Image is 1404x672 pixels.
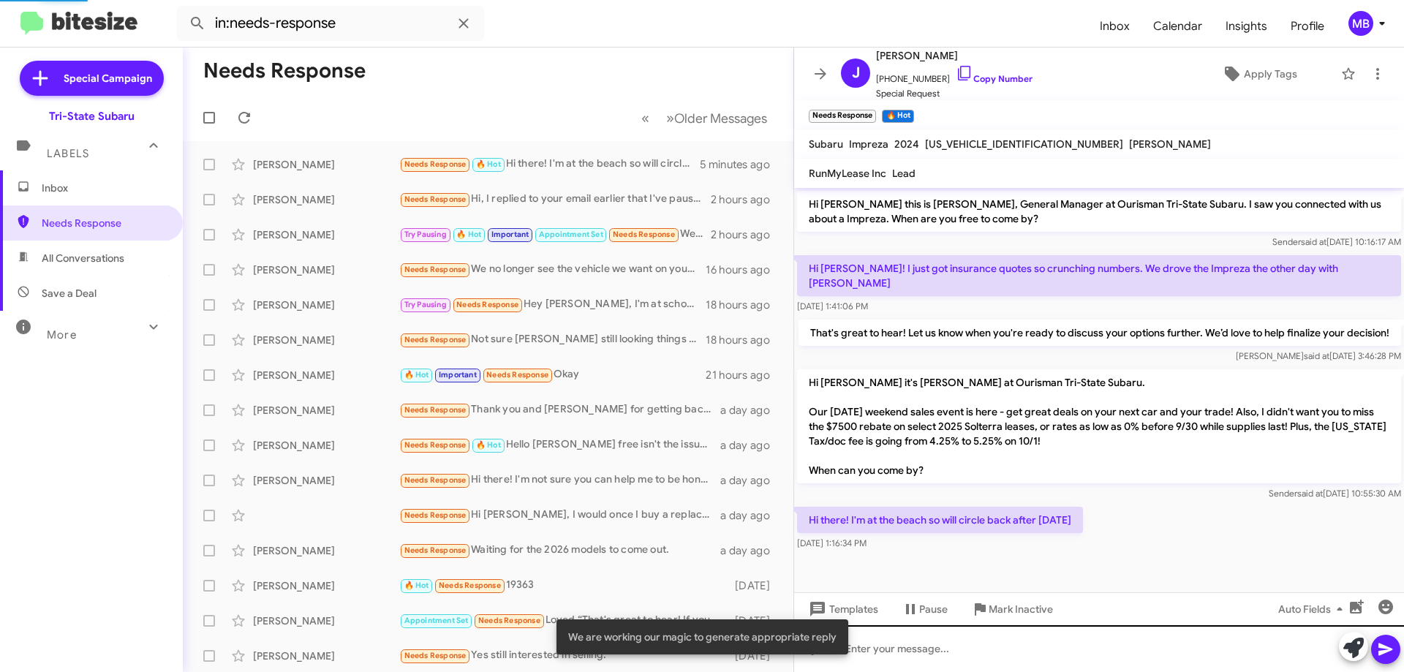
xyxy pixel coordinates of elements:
[399,156,700,173] div: Hi there! I'm at the beach so will circle back after [DATE]
[491,230,529,239] span: Important
[253,543,399,558] div: [PERSON_NAME]
[399,331,706,348] div: Not sure [PERSON_NAME] still looking things over and looking at deals
[20,61,164,96] a: Special Campaign
[1088,5,1141,48] span: Inbox
[478,616,540,625] span: Needs Response
[797,369,1401,483] p: Hi [PERSON_NAME] it's [PERSON_NAME] at Ourisman Tri-State Subaru. Our [DATE] weekend sales event ...
[1184,61,1334,87] button: Apply Tags
[1214,5,1279,48] a: Insights
[728,578,782,593] div: [DATE]
[404,300,447,309] span: Try Pausing
[1301,236,1326,247] span: said at
[253,192,399,207] div: [PERSON_NAME]
[1348,11,1373,36] div: MB
[797,301,868,312] span: [DATE] 1:41:06 PM
[253,578,399,593] div: [PERSON_NAME]
[700,157,782,172] div: 5 minutes ago
[404,545,467,555] span: Needs Response
[404,265,467,274] span: Needs Response
[399,647,728,664] div: Yes still interested in selling.
[1236,350,1401,361] span: [PERSON_NAME] [DATE] 3:46:28 PM
[399,577,728,594] div: 19363
[876,64,1033,86] span: [PHONE_NUMBER]
[253,227,399,242] div: [PERSON_NAME]
[404,616,469,625] span: Appointment Set
[720,508,782,523] div: a day ago
[720,473,782,488] div: a day ago
[706,368,782,382] div: 21 hours ago
[720,438,782,453] div: a day ago
[399,191,711,208] div: Hi, I replied to your email earlier that I've paused my auto search at this time and will reach o...
[177,6,484,41] input: Search
[404,581,429,590] span: 🔥 Hot
[806,596,878,622] span: Templates
[641,109,649,127] span: «
[253,263,399,277] div: [PERSON_NAME]
[882,110,913,123] small: 🔥 Hot
[1267,596,1360,622] button: Auto Fields
[1304,350,1329,361] span: said at
[720,543,782,558] div: a day ago
[666,109,674,127] span: »
[919,596,948,622] span: Pause
[439,370,477,380] span: Important
[253,614,399,628] div: [PERSON_NAME]
[404,230,447,239] span: Try Pausing
[809,137,843,151] span: Subaru
[404,440,467,450] span: Needs Response
[476,159,501,169] span: 🔥 Hot
[706,333,782,347] div: 18 hours ago
[253,157,399,172] div: [PERSON_NAME]
[633,103,658,133] button: Previous
[42,286,97,301] span: Save a Deal
[1279,5,1336,48] span: Profile
[1141,5,1214,48] a: Calendar
[399,366,706,383] div: Okay
[613,230,675,239] span: Needs Response
[799,320,1401,346] p: That's great to hear! Let us know when you're ready to discuss your options further. We’d love to...
[809,167,886,180] span: RunMyLease Inc
[404,405,467,415] span: Needs Response
[706,263,782,277] div: 16 hours ago
[456,230,481,239] span: 🔥 Hot
[399,226,711,243] div: We have a meeting scheduled for 11AM [DATE].
[404,370,429,380] span: 🔥 Hot
[486,370,548,380] span: Needs Response
[404,475,467,485] span: Needs Response
[439,581,501,590] span: Needs Response
[253,298,399,312] div: [PERSON_NAME]
[809,110,876,123] small: Needs Response
[399,507,720,524] div: Hi [PERSON_NAME], I would once I buy a replacement.
[711,192,782,207] div: 2 hours ago
[876,86,1033,101] span: Special Request
[399,437,720,453] div: Hello [PERSON_NAME] free isn't the issue finding a way to get there is the problem. After [DATE] ...
[1129,137,1211,151] span: [PERSON_NAME]
[253,333,399,347] div: [PERSON_NAME]
[1336,11,1388,36] button: MB
[1272,236,1401,247] span: Sender [DATE] 10:16:17 AM
[959,596,1065,622] button: Mark Inactive
[706,298,782,312] div: 18 hours ago
[849,137,888,151] span: Impreza
[925,137,1123,151] span: [US_VEHICLE_IDENTIFICATION_NUMBER]
[657,103,776,133] button: Next
[797,255,1401,296] p: Hi [PERSON_NAME]! I just got insurance quotes so crunching numbers. We drove the Impreza the othe...
[49,109,135,124] div: Tri-State Subaru
[797,191,1401,232] p: Hi [PERSON_NAME] this is [PERSON_NAME], General Manager at Ourisman Tri-State Subaru. I saw you c...
[42,251,124,265] span: All Conversations
[876,47,1033,64] span: [PERSON_NAME]
[794,596,890,622] button: Templates
[456,300,518,309] span: Needs Response
[852,61,860,85] span: J
[1297,488,1323,499] span: said at
[476,440,501,450] span: 🔥 Hot
[989,596,1053,622] span: Mark Inactive
[956,73,1033,84] a: Copy Number
[42,181,166,195] span: Inbox
[711,227,782,242] div: 2 hours ago
[404,651,467,660] span: Needs Response
[399,401,720,418] div: Thank you and [PERSON_NAME] for getting back to [GEOGRAPHIC_DATA].... we liked the Solterra but r...
[399,612,728,629] div: Loved “That's great to hear! If you ever consider selling your vehicle in the future, feel free t...
[64,71,152,86] span: Special Campaign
